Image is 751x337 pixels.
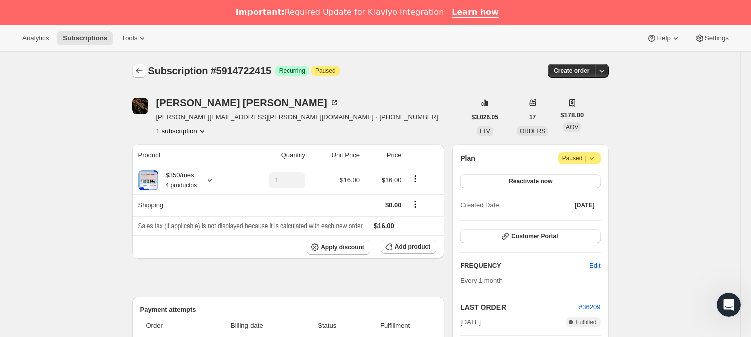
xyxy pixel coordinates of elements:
button: Settings [689,31,735,45]
h2: FREQUENCY [460,261,589,271]
span: Paused [562,153,597,163]
span: Paused [315,67,336,75]
button: Create order [548,64,595,78]
span: Sandra Barrientos [132,98,148,114]
span: Every 1 month [460,277,503,284]
span: Billing date [199,321,295,331]
button: [DATE] [569,198,601,212]
button: Subscriptions [57,31,113,45]
a: Learn how [452,7,499,18]
span: ORDERS [520,128,545,135]
h2: Plan [460,153,475,163]
span: [DATE] [460,317,481,327]
button: Tools [115,31,153,45]
span: $16.00 [382,176,402,184]
th: Price [363,144,404,166]
a: #36209 [579,303,600,311]
span: Reactivate now [509,177,552,185]
span: Sales tax (if applicable) is not displayed because it is calculated with each new order. [138,222,364,230]
button: Reactivate now [460,174,600,188]
span: Created Date [460,200,499,210]
span: | [585,154,586,162]
div: [PERSON_NAME] [PERSON_NAME] [156,98,339,108]
span: Edit [589,261,600,271]
button: Product actions [156,126,207,136]
span: $3,026.05 [472,113,498,121]
button: Help [641,31,686,45]
div: Required Update for Klaviyo Integration [236,7,444,17]
th: Shipping [132,194,240,216]
th: Product [132,144,240,166]
span: 17 [529,113,536,121]
span: Fulfillment [359,321,430,331]
span: Subscription #5914722415 [148,65,271,76]
span: Analytics [22,34,49,42]
button: Add product [381,240,436,254]
button: Analytics [16,31,55,45]
button: #36209 [579,302,600,312]
small: 4 productos [166,182,197,189]
b: Important: [236,7,285,17]
span: LTV [480,128,490,135]
span: $0.00 [385,201,402,209]
img: product img [138,170,158,190]
button: $3,026.05 [466,110,505,124]
button: Shipping actions [407,199,423,210]
span: Create order [554,67,589,75]
span: Status [301,321,353,331]
span: Apply discount [321,243,364,251]
span: AOV [566,124,578,131]
h2: LAST ORDER [460,302,579,312]
h2: Payment attempts [140,305,437,315]
span: $178.00 [560,110,584,120]
span: Add product [395,243,430,251]
button: 17 [523,110,542,124]
th: Quantity [240,144,308,166]
span: Recurring [279,67,305,75]
span: Subscriptions [63,34,107,42]
th: Unit Price [308,144,363,166]
button: Product actions [407,173,423,184]
span: [DATE] [575,201,595,209]
span: Fulfilled [576,318,596,326]
th: Order [140,315,196,337]
span: Settings [705,34,729,42]
span: Tools [121,34,137,42]
span: [PERSON_NAME][EMAIL_ADDRESS][PERSON_NAME][DOMAIN_NAME] · [PHONE_NUMBER] [156,112,438,122]
iframe: Intercom live chat [717,293,741,317]
span: $16.00 [374,222,394,230]
button: Customer Portal [460,229,600,243]
button: Subscriptions [132,64,146,78]
button: Edit [583,258,606,274]
span: Help [657,34,670,42]
span: $16.00 [340,176,360,184]
div: $350/mes [158,170,197,190]
button: Apply discount [307,240,370,255]
span: Customer Portal [511,232,558,240]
